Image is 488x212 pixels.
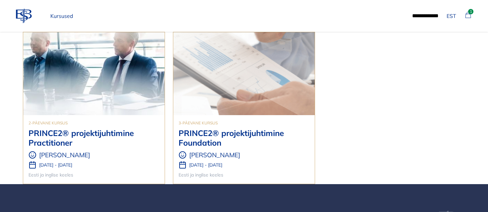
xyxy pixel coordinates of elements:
p: 2-päevane kursus [28,120,159,126]
button: EST [444,9,459,23]
a: PRINCE2® projektijuhtimine Foundation3-päevane kursusPRINCE2® projektijuhtimine Foundation[PERSON... [173,32,315,184]
p: [PERSON_NAME] [189,150,240,160]
p: 3-päevane kursus [179,120,309,126]
p: [PERSON_NAME] [39,150,90,160]
p: Eesti ja inglise keeles [179,172,309,178]
img: PRINCE2® projektijuhtimine Foundation [173,32,315,115]
h3: PRINCE2® projektijuhtimine Practitioner [28,128,159,148]
p: [DATE] - [DATE] [189,162,222,169]
a: Kursused [48,9,76,23]
a: PRINCE2® projektijuhtimine Practitioner2-päevane kursusPRINCE2® projektijuhtimine Practitioner[PE... [23,32,165,184]
h3: PRINCE2® projektijuhtimine Foundation [179,128,309,148]
p: Eesti ja inglise keeles [28,172,159,178]
p: [DATE] - [DATE] [39,162,72,169]
a: 1 [464,9,472,20]
small: 1 [468,9,473,14]
img: PRINCE2® projektijuhtimine Practitioner [23,32,165,115]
